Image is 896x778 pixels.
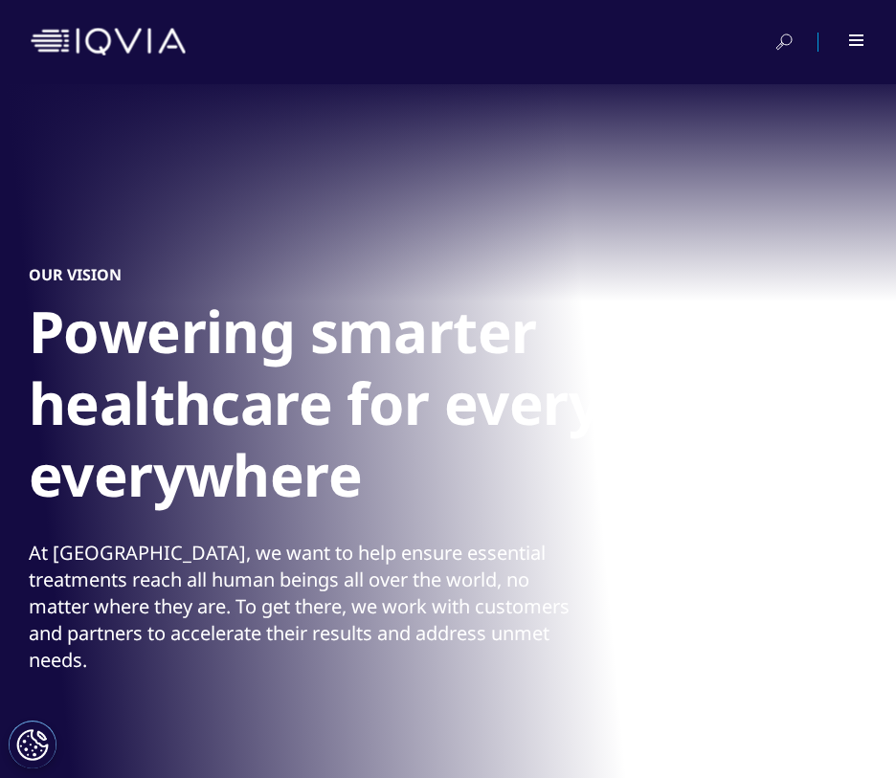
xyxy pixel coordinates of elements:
div: At [GEOGRAPHIC_DATA], we want to help ensure essential treatments reach all human beings all over... [29,540,589,674]
h5: OUR VISION [29,265,122,284]
button: Cookies Settings [9,721,56,768]
img: IQVIA Healthcare Information Technology and Pharma Clinical Research Company [31,28,186,56]
h1: Powering smarter healthcare for everyone, everywhere [29,296,747,522]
